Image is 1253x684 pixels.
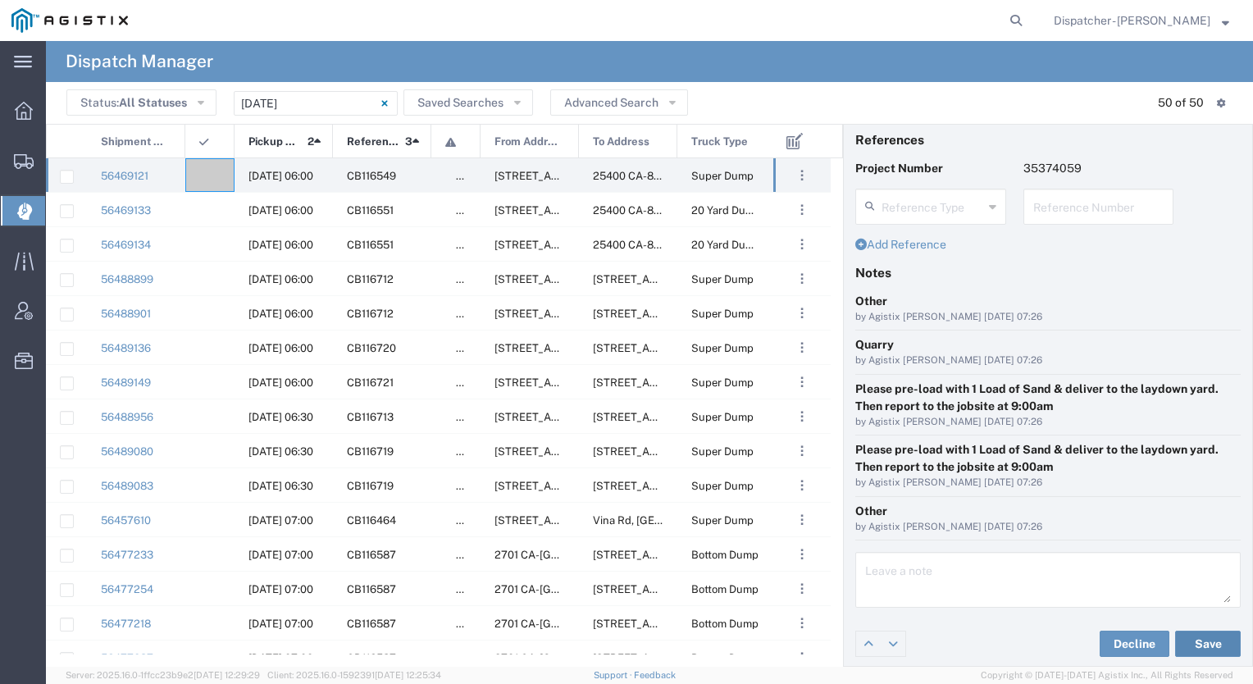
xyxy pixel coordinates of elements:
[800,235,804,254] span: . . .
[66,41,213,82] h4: Dispatch Manager
[791,336,813,359] button: ...
[800,476,804,495] span: . . .
[855,310,1241,325] div: by Agistix [PERSON_NAME] [DATE] 07:26
[800,338,804,358] span: . . .
[855,476,1241,490] div: by Agistix [PERSON_NAME] [DATE] 07:26
[550,89,688,116] button: Advanced Search
[855,381,1241,415] div: Please pre-load with 1 Load of Sand & deliver to the laydown yard. Then report to the jobsite at ...
[248,308,313,320] span: 08/14/2025, 06:00
[248,411,313,423] span: 08/14/2025, 06:30
[691,411,754,423] span: Super Dump
[691,308,754,320] span: Super Dump
[494,170,746,182] span: 11501 Florin Rd, Sacramento, California, 95830, United States
[1054,11,1210,30] span: Dispatcher - Cameron Bowman
[593,652,756,664] span: 4330 E. Winery Rd, Acampo, California, 95220, United States
[347,514,396,527] span: CB116464
[248,583,313,595] span: 08/14/2025, 07:00
[347,411,394,423] span: CB116713
[691,170,754,182] span: Super Dump
[456,549,481,561] span: false
[1100,631,1169,657] button: Decline
[691,445,754,458] span: Super Dump
[800,441,804,461] span: . . .
[856,632,881,656] a: Edit previous row
[494,376,746,389] span: 11501 Florin Rd, Sacramento, California, 95830, United States
[248,125,302,159] span: Pickup Date and Time
[494,308,658,320] span: 15560 Co Rd 87, Esparto, California, 95627, United States
[267,670,441,680] span: Client: 2025.16.0-1592391
[101,273,153,285] a: 56488899
[456,618,481,630] span: false
[101,204,151,217] a: 56469133
[405,125,412,159] span: 3
[101,583,153,595] a: 56477254
[494,618,914,630] span: 2701 CA-104, Ione, California, 95640, United States
[347,445,394,458] span: CB116719
[593,376,756,389] span: 792 BA-220, Walnut Grove, California, United States
[347,549,396,561] span: CB116587
[347,618,396,630] span: CB116587
[101,342,151,354] a: 56489136
[347,170,396,182] span: CB116549
[791,302,813,325] button: ...
[800,166,804,185] span: . . .
[375,670,441,680] span: [DATE] 12:25:34
[691,549,759,561] span: Bottom Dump
[248,514,313,527] span: 08/14/2025, 07:00
[881,632,905,656] a: Edit next row
[855,293,1241,310] div: Other
[119,96,187,109] span: All Statuses
[1158,94,1204,112] div: 50 of 50
[456,411,481,423] span: false
[800,579,804,599] span: . . .
[347,652,396,664] span: CB116587
[403,89,533,116] button: Saved Searches
[691,273,754,285] span: Super Dump
[593,308,756,320] span: 7150 Meridian Rd, Vacaville, California, 95688, United States
[855,520,1241,535] div: by Agistix [PERSON_NAME] [DATE] 07:26
[691,514,754,527] span: Super Dump
[494,514,746,527] span: 5365 Clark Rd, Paradise, California, 95969, United States
[456,652,481,664] span: false
[494,652,914,664] span: 2701 CA-104, Ione, California, 95640, United States
[1175,631,1241,657] button: Save
[248,618,313,630] span: 08/14/2025, 07:00
[347,239,394,251] span: CB116551
[855,160,1006,177] p: Project Number
[800,303,804,323] span: . . .
[308,125,314,159] span: 2
[456,170,481,182] span: false
[593,618,756,630] span: 4330 E. Winery Rd, Acampo, California, 95220, United States
[800,613,804,633] span: . . .
[691,239,792,251] span: 20 Yard Dump Truck
[593,411,845,423] span: 5555 Florin-Perkins Rd, Sacramento, California, 95826, United States
[593,583,756,595] span: 4330 E. Winery Rd, Acampo, California, 95220, United States
[347,125,399,159] span: Reference
[791,440,813,463] button: ...
[593,273,756,285] span: 7150 Meridian Rd, Vacaville, California, 95688, United States
[494,342,746,354] span: 11501 Florin Rd, Sacramento, California, 95830, United States
[791,405,813,428] button: ...
[791,474,813,497] button: ...
[691,376,754,389] span: Super Dump
[456,514,481,527] span: false
[494,239,746,251] span: 11501 Florin Rd, Sacramento, California, 95830, United States
[800,648,804,668] span: . . .
[593,204,882,217] span: 25400 CA-88, Pioneer, California, United States
[101,514,151,527] a: 56457610
[800,269,804,289] span: . . .
[101,308,151,320] a: 56488901
[791,646,813,669] button: ...
[800,200,804,220] span: . . .
[248,273,313,285] span: 08/14/2025, 06:00
[494,125,561,159] span: From Address
[791,198,813,221] button: ...
[494,273,658,285] span: 15560 Co Rd 87, Esparto, California, 95627, United States
[347,308,394,320] span: CB116712
[101,170,148,182] a: 56469121
[101,376,151,389] a: 56489149
[691,480,754,492] span: Super Dump
[248,170,313,182] span: 08/14/2025, 06:00
[791,371,813,394] button: ...
[800,510,804,530] span: . . .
